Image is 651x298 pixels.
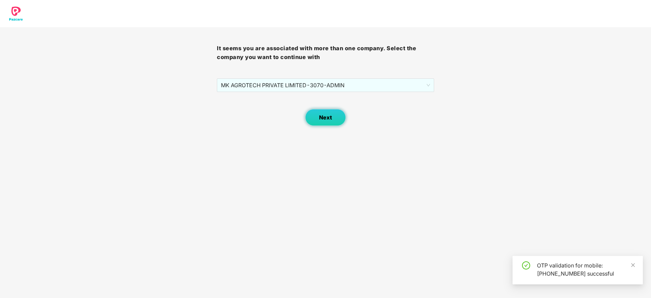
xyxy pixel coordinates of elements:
span: check-circle [522,261,530,269]
h3: It seems you are associated with more than one company. Select the company you want to continue with [217,44,434,61]
span: MK AGROTECH PRIVATE LIMITED - 3070 - ADMIN [221,79,430,92]
div: OTP validation for mobile: [PHONE_NUMBER] successful [537,261,635,278]
button: Next [305,109,346,126]
span: Next [319,114,332,121]
span: close [631,263,635,267]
